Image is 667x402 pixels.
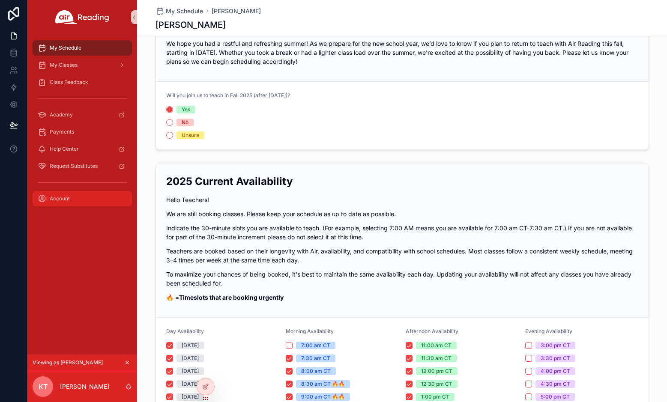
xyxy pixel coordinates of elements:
span: My Schedule [166,7,203,15]
div: scrollable content [27,34,137,217]
span: Academy [50,111,73,118]
a: Account [33,191,132,206]
span: KT [39,381,48,392]
a: Request Substitutes [33,158,132,174]
a: Class Feedback [33,74,132,90]
div: Yes [182,106,190,113]
span: Account [50,195,70,202]
p: 🔥 = [166,293,638,302]
p: [PERSON_NAME] [60,382,109,391]
a: Academy [33,107,132,122]
a: Payments [33,124,132,140]
span: Afternoon Availability [406,328,458,334]
span: My Schedule [50,45,81,51]
h2: 2025 Current Availability [166,174,638,188]
div: 12:30 pm CT [421,380,452,388]
div: 3:30 pm CT [541,354,570,362]
a: My Schedule [33,40,132,56]
div: 9:00 am CT 🔥🔥 [301,393,345,401]
div: 7:00 am CT [301,342,330,349]
div: 1:00 pm CT [421,393,449,401]
div: 7:30 am CT [301,354,330,362]
p: Indicate the 30-minute slots you are available to teach. (For example, selecting 7:00 AM means yo... [166,223,638,241]
div: [DATE] [182,354,199,362]
div: 5:00 pm CT [541,393,570,401]
div: Unsure [182,131,199,139]
img: App logo [55,10,109,24]
span: Request Substitutes [50,163,98,170]
span: Day Availability [166,328,204,334]
div: 4:30 pm CT [541,380,570,388]
div: [DATE] [182,342,199,349]
div: 8:30 am CT 🔥🔥 [301,380,345,388]
div: No [182,119,188,126]
span: Will you join us to teach in Fall 2025 (after [DATE])? [166,92,290,98]
strong: Timeslots that are booking urgently [179,294,284,301]
div: [DATE] [182,393,199,401]
p: Teachers are booked based on their longevity with Air, availability, and compatibility with schoo... [166,247,638,265]
a: My Classes [33,57,132,73]
div: 11:30 am CT [421,354,452,362]
div: [DATE] [182,380,199,388]
p: We are still booking classes. Please keep your schedule as up to date as possible. [166,209,638,218]
span: Payments [50,128,74,135]
div: [DATE] [182,367,199,375]
span: Class Feedback [50,79,88,86]
a: Help Center [33,141,132,157]
span: Viewing as [PERSON_NAME] [33,359,103,366]
div: 8:00 am CT [301,367,331,375]
div: 3:00 pm CT [541,342,570,349]
a: [PERSON_NAME] [212,7,261,15]
p: To maximize your chances of being booked, it's best to maintain the same availability each day. U... [166,270,638,288]
span: My Classes [50,62,78,68]
p: Hello Teachers! [166,195,638,204]
div: 11:00 am CT [421,342,452,349]
p: We hope you had a restful and refreshing summer! As we prepare for the new school year, we’d love... [166,39,638,66]
span: Morning Availability [286,328,334,334]
a: My Schedule [156,7,203,15]
div: 12:00 pm CT [421,367,452,375]
h1: [PERSON_NAME] [156,19,226,31]
span: Help Center [50,146,79,152]
span: Evening Availability [525,328,572,334]
div: 4:00 pm CT [541,367,570,375]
